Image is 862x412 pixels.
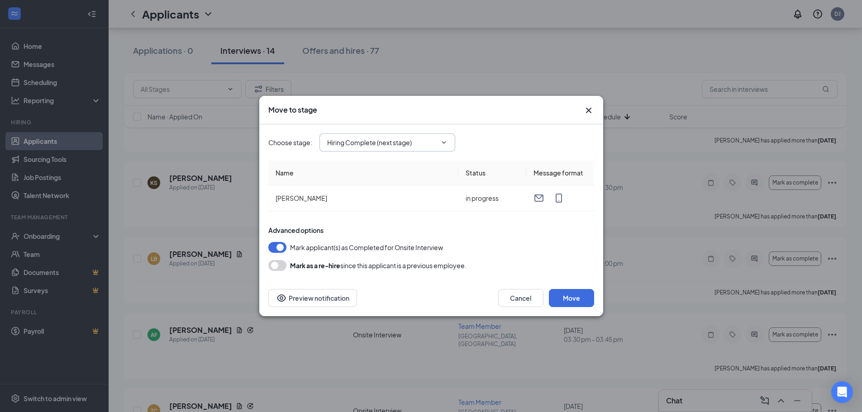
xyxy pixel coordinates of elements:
th: Status [458,161,526,185]
svg: ChevronDown [440,139,448,146]
svg: Email [533,193,544,204]
div: since this applicant is a previous employee. [290,260,467,271]
div: Advanced options [268,226,594,235]
span: Mark applicant(s) as Completed for Onsite Interview [290,242,443,253]
button: Close [583,105,594,116]
button: Cancel [498,289,543,307]
span: Choose stage : [268,137,312,147]
th: Name [268,161,458,185]
svg: Cross [583,105,594,116]
div: Open Intercom Messenger [831,381,853,403]
button: Move [549,289,594,307]
td: in progress [458,185,526,211]
button: Preview notificationEye [268,289,357,307]
span: [PERSON_NAME] [276,194,327,202]
b: Mark as a re-hire [290,261,340,270]
svg: Eye [276,293,287,303]
svg: MobileSms [553,193,564,204]
h3: Move to stage [268,105,317,115]
th: Message format [526,161,594,185]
